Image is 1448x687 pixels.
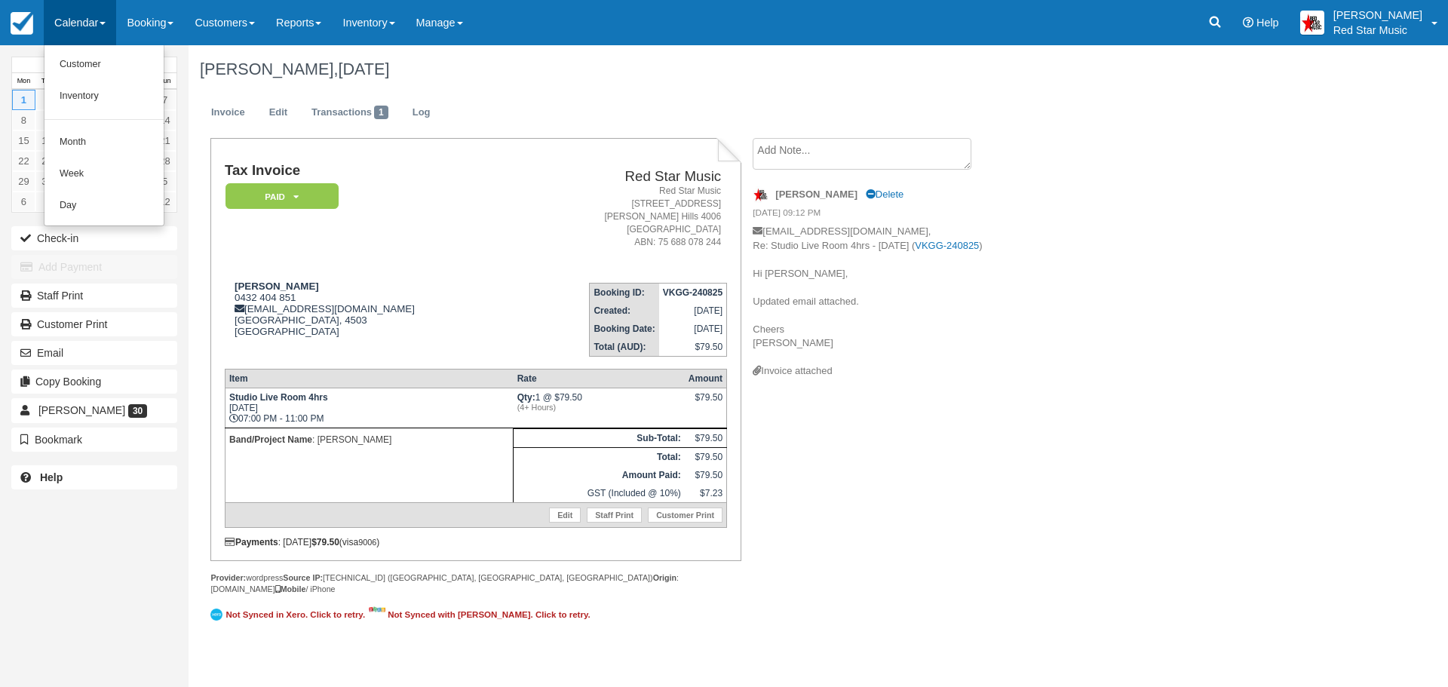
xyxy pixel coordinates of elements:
em: [DATE] 09:12 PM [753,207,1007,223]
span: [PERSON_NAME] [38,404,125,416]
strong: [PERSON_NAME] [775,189,857,200]
small: 9006 [358,538,376,547]
strong: Payments [225,537,278,547]
span: [DATE] [338,60,389,78]
a: 2 [35,90,59,110]
strong: Studio Live Room 4hrs [229,392,328,403]
a: Invoice [200,98,256,127]
i: Help [1243,17,1253,28]
div: Invoice attached [753,364,1007,379]
td: $79.50 [685,428,727,447]
button: Email [11,341,177,365]
th: Sun [153,73,176,90]
th: Mon [12,73,35,90]
h2: Red Star Music [522,169,721,185]
a: Edit [258,98,299,127]
th: Item [225,369,513,388]
a: 6 [12,192,35,212]
th: Amount Paid: [514,466,685,484]
a: 21 [153,130,176,151]
a: Staff Print [11,284,177,308]
td: $79.50 [659,338,727,357]
strong: Mobile [275,584,306,593]
a: Not Synced with [PERSON_NAME]. Click to retry. [369,606,594,623]
a: Paid [225,182,333,210]
a: Staff Print [587,508,642,523]
button: Bookmark [11,428,177,452]
a: Week [44,158,164,190]
th: Rate [514,369,685,388]
em: Paid [225,183,339,210]
a: 29 [12,171,35,192]
div: $79.50 [689,392,722,415]
a: 15 [12,130,35,151]
a: VKGG-240825 [915,240,979,251]
a: Not Synced in Xero. Click to retry. [210,606,369,623]
a: Day [44,190,164,222]
a: 8 [12,110,35,130]
h1: [PERSON_NAME], [200,60,1263,78]
td: $79.50 [685,466,727,484]
th: Created: [590,302,659,320]
a: 22 [12,151,35,171]
span: 30 [128,404,147,418]
a: Help [11,465,177,489]
img: checkfront-main-nav-mini-logo.png [11,12,33,35]
td: 1 @ $79.50 [514,388,685,428]
img: A2 [1300,11,1324,35]
p: Red Star Music [1333,23,1422,38]
td: $7.23 [685,484,727,503]
strong: Qty [517,392,535,403]
td: GST (Included @ 10%) [514,484,685,503]
a: 5 [153,171,176,192]
strong: [PERSON_NAME] [235,281,319,292]
strong: VKGG-240825 [663,287,722,298]
strong: Provider: [210,573,246,582]
button: Copy Booking [11,370,177,394]
th: Tue [35,73,59,90]
strong: Band/Project Name [229,434,312,445]
a: Customer [44,49,164,81]
th: Booking Date: [590,320,659,338]
button: Check-in [11,226,177,250]
a: 14 [153,110,176,130]
p: : [PERSON_NAME] [229,432,509,447]
strong: Source IP: [283,573,323,582]
th: Total: [514,447,685,466]
a: 12 [153,192,176,212]
address: Red Star Music [STREET_ADDRESS] [PERSON_NAME] Hills 4006 [GEOGRAPHIC_DATA] ABN: 75 688 078 244 [522,185,721,250]
strong: $79.50 [311,537,339,547]
a: 7 [153,90,176,110]
b: Help [40,471,63,483]
td: $79.50 [685,447,727,466]
em: (4+ Hours) [517,403,681,412]
a: 7 [35,192,59,212]
p: [EMAIL_ADDRESS][DOMAIN_NAME], Re: Studio Live Room 4hrs - [DATE] ( ) Hi [PERSON_NAME], Updated em... [753,225,1007,364]
th: Booking ID: [590,283,659,302]
td: [DATE] 07:00 PM - 11:00 PM [225,388,513,428]
a: Log [401,98,442,127]
button: Add Payment [11,255,177,279]
div: : [DATE] (visa ) [225,537,727,547]
a: 30 [35,171,59,192]
a: Customer Print [11,312,177,336]
a: Month [44,127,164,158]
h1: Tax Invoice [225,163,516,179]
div: wordpress [TECHNICAL_ID] ([GEOGRAPHIC_DATA], [GEOGRAPHIC_DATA], [GEOGRAPHIC_DATA]) : [DOMAIN_NAME... [210,572,741,595]
div: 0432 404 851 [EMAIL_ADDRESS][DOMAIN_NAME] [GEOGRAPHIC_DATA], 4503 [GEOGRAPHIC_DATA] [225,281,516,356]
th: Amount [685,369,727,388]
a: Edit [549,508,581,523]
a: 1 [12,90,35,110]
span: Help [1256,17,1279,29]
ul: Calendar [44,45,164,226]
th: Sub-Total: [514,428,685,447]
p: [PERSON_NAME] [1333,8,1422,23]
td: [DATE] [659,302,727,320]
a: Inventory [44,81,164,112]
a: 28 [153,151,176,171]
td: [DATE] [659,320,727,338]
a: Transactions1 [300,98,400,127]
a: 23 [35,151,59,171]
a: Customer Print [648,508,722,523]
th: Total (AUD): [590,338,659,357]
